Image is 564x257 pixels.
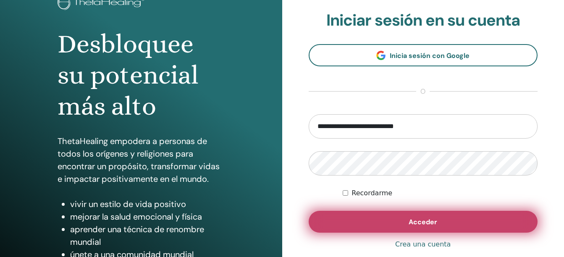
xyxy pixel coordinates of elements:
[309,44,538,66] a: Inicia sesión con Google
[409,218,437,226] span: Acceder
[70,198,225,210] li: vivir un estilo de vida positivo
[70,223,225,248] li: aprender una técnica de renombre mundial
[70,210,225,223] li: mejorar la salud emocional y física
[390,51,470,60] span: Inicia sesión con Google
[343,188,538,198] div: Mantenerme autenticado indefinidamente o hasta cerrar la sesión manualmente
[309,211,538,233] button: Acceder
[395,239,451,249] a: Crea una cuenta
[309,11,538,30] h2: Iniciar sesión en su cuenta
[58,135,225,185] p: ThetaHealing empodera a personas de todos los orígenes y religiones para encontrar un propósito, ...
[416,87,430,97] span: o
[58,29,225,122] h1: Desbloquee su potencial más alto
[352,188,392,198] label: Recordarme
